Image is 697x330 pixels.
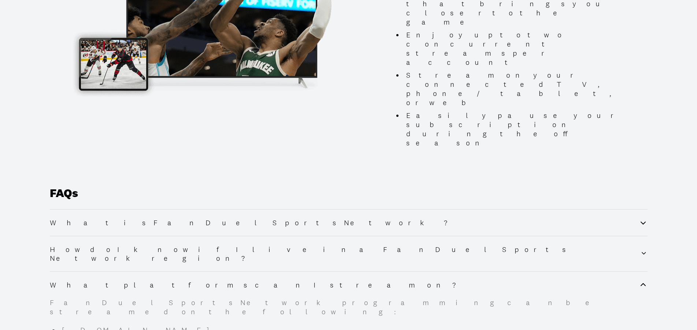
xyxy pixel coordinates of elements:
li: Easily pause your subscription during the off season [403,111,632,148]
h2: What is FanDuel Sports Network? [50,218,461,227]
li: Enjoy up to two concurrent streams per account [403,30,632,67]
h1: FAQs [50,186,648,209]
h2: How do I know if I live in a FanDuel Sports Network region? [50,245,641,263]
p: FanDuel Sports Network programming can be streamed on the following: [50,298,648,316]
h2: What platforms can I stream on? [50,281,469,289]
li: Stream on your connected TV, phone/tablet, or web [403,71,632,107]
